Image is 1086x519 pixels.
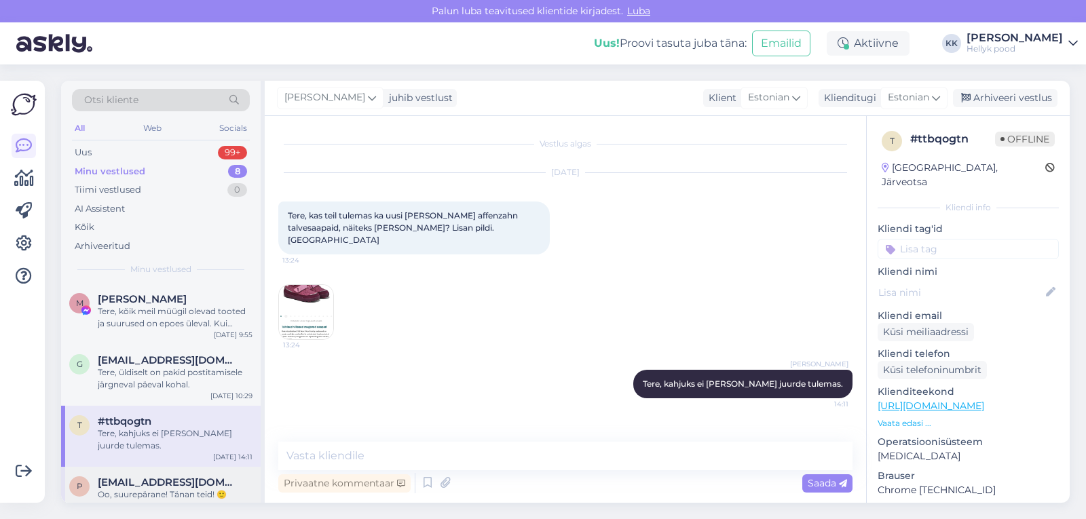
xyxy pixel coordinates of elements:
span: Estonian [888,90,929,105]
input: Lisa nimi [878,285,1043,300]
p: Kliendi telefon [878,347,1059,361]
div: Kliendi info [878,201,1059,214]
span: Offline [995,132,1055,147]
a: [PERSON_NAME]Hellyk pood [967,33,1078,54]
div: AI Assistent [75,202,125,216]
span: 14:11 [798,399,848,409]
p: Kliendi tag'id [878,222,1059,236]
div: [DATE] 10:29 [210,391,252,401]
div: Tiimi vestlused [75,183,141,197]
span: 13:24 [282,255,333,265]
div: 0 [227,183,247,197]
span: [PERSON_NAME] [284,90,365,105]
p: [MEDICAL_DATA] [878,449,1059,463]
p: Klienditeekond [878,385,1059,399]
div: All [72,119,88,137]
span: Otsi kliente [84,93,138,107]
span: t [890,136,895,146]
p: Kliendi nimi [878,265,1059,279]
div: Arhiveeritud [75,239,130,253]
div: Aktiivne [827,31,910,56]
img: Attachment [279,285,333,339]
span: Estonian [748,90,789,105]
p: Brauser [878,469,1059,483]
p: Kliendi email [878,309,1059,323]
div: [DATE] 12:41 [212,501,252,511]
p: Vaata edasi ... [878,417,1059,429]
div: Küsi meiliaadressi [878,323,974,341]
p: Chrome [TECHNICAL_ID] [878,483,1059,497]
div: Minu vestlused [75,165,145,178]
div: Web [141,119,164,137]
div: Tere, kõik meil müügil olevad tooted ja suurused on epoes üleval. Kui mingit suurust ei ole, siis... [98,305,252,330]
img: Askly Logo [11,92,37,117]
div: Arhiveeri vestlus [953,89,1057,107]
div: Küsi telefoninumbrit [878,361,987,379]
div: KK [942,34,961,53]
div: Uus [75,146,92,159]
button: Emailid [752,31,810,56]
span: gelgelsam@gmail.com [98,354,239,366]
div: [DATE] [278,166,853,178]
span: M [76,298,83,308]
div: Proovi tasuta juba täna: [594,35,747,52]
div: 8 [228,165,247,178]
span: Maarika Karu [98,293,187,305]
div: Tere, kahjuks ei [PERSON_NAME] juurde tulemas. [98,427,252,452]
span: p [77,481,83,491]
div: [PERSON_NAME] [967,33,1063,43]
div: juhib vestlust [383,91,453,105]
div: Oo, suurepärane! Tänan teid! 🙂 [98,488,252,501]
span: Luba [623,5,654,17]
span: g [77,359,83,369]
div: 99+ [218,146,247,159]
span: Tere, kas teil tulemas ka uusi [PERSON_NAME] affenzahn talvesaapaid, näiteks [PERSON_NAME]? Lisan... [288,210,520,245]
a: [URL][DOMAIN_NAME] [878,400,984,412]
div: [DATE] 9:55 [214,330,252,340]
div: # ttbqogtn [910,131,995,147]
div: Klienditugi [819,91,876,105]
div: Klient [703,91,736,105]
div: Hellyk pood [967,43,1063,54]
p: Operatsioonisüsteem [878,435,1059,449]
div: Vestlus algas [278,138,853,150]
span: [PERSON_NAME] [790,359,848,369]
div: Tere, üldiselt on pakid postitamisele järgneval päeval kohal. [98,366,252,391]
span: Minu vestlused [130,263,191,275]
div: Kõik [75,220,94,234]
span: #ttbqogtn [98,415,151,427]
span: Saada [808,477,847,489]
div: [DATE] 14:11 [213,452,252,462]
div: Socials [217,119,250,137]
div: Privaatne kommentaar [278,474,411,493]
span: pihlakgrettel@gmail.com [98,476,239,488]
span: t [77,420,82,430]
b: Uus! [594,37,620,50]
span: Tere, kahjuks ei [PERSON_NAME] juurde tulemas. [643,379,843,389]
span: 13:24 [283,340,334,350]
div: [GEOGRAPHIC_DATA], Järveotsa [882,161,1045,189]
input: Lisa tag [878,239,1059,259]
